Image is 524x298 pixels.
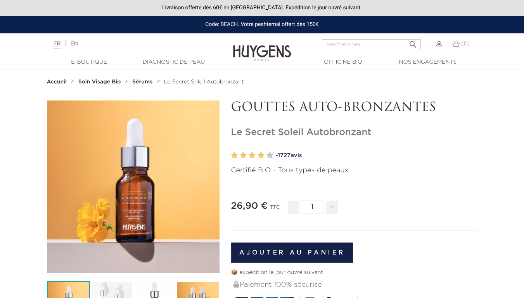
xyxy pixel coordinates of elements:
span: (0) [461,41,470,47]
span: + [326,201,339,214]
a: Sérums [132,79,154,85]
a: Nos engagements [389,58,467,66]
button: Ajouter au panier [231,243,353,263]
button:  [406,37,420,47]
span: 26,90 € [231,201,268,211]
p: 📦 expédition le jour ouvré suivant [231,269,477,277]
i:  [408,38,418,47]
img: Paiement 100% sécurisé [233,281,239,288]
label: 1 [231,150,238,161]
h1: Le Secret Soleil Autobronzant [231,127,477,138]
a: Officine Bio [304,58,382,66]
div: Paiement 100% sécurisé [233,277,477,293]
strong: Soin Visage Bio [78,79,121,85]
a: FR [54,41,61,49]
p: Certifié BIO - Tous types de peaux [231,165,477,176]
a: Diagnostic de peau [135,58,213,66]
div: | [50,39,213,49]
label: 4 [258,150,265,161]
a: E-Boutique [50,58,128,66]
strong: Accueil [47,79,67,85]
label: 2 [240,150,247,161]
label: 3 [249,150,256,161]
label: 5 [266,150,273,161]
img: Huygens [233,33,291,62]
p: GOUTTES AUTO-BRONZANTES [231,100,477,115]
a: -1727avis [276,150,477,161]
div: TTC [270,199,280,220]
span: 1727 [278,152,291,158]
a: Accueil [47,79,69,85]
a: Soin Visage Bio [78,79,123,85]
a: Le Secret Soleil Autobronzant [164,79,244,85]
span: - [288,201,299,214]
input: Quantité [301,200,324,214]
a: EN [70,41,78,47]
strong: Sérums [132,79,152,85]
input: Rechercher [322,39,421,49]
